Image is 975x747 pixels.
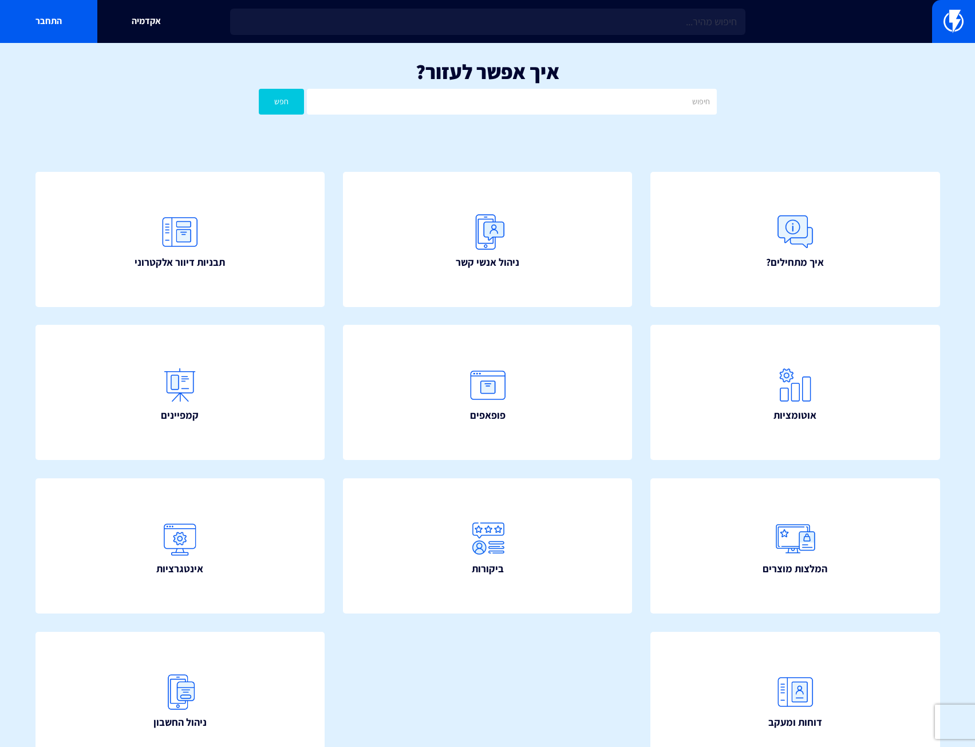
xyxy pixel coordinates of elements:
span: ניהול החשבון [153,715,207,730]
span: איך מתחילים? [766,255,824,270]
a: אוטומציות [650,325,940,460]
span: תבניות דיוור אלקטרוני [135,255,225,270]
span: אינטגרציות [156,561,203,576]
h1: איך אפשר לעזור? [17,60,958,83]
button: חפש [259,89,305,115]
a: ביקורות [343,478,633,614]
span: קמפיינים [161,408,199,423]
span: ניהול אנשי קשר [456,255,519,270]
span: פופאפים [470,408,506,423]
a: תבניות דיוור אלקטרוני [35,172,325,307]
a: קמפיינים [35,325,325,460]
a: ניהול אנשי קשר [343,172,633,307]
input: חיפוש [307,89,716,115]
a: איך מתחילים? [650,172,940,307]
input: חיפוש מהיר... [230,9,745,35]
span: דוחות ומעקב [768,715,822,730]
a: המלצות מוצרים [650,478,940,614]
a: אינטגרציות [35,478,325,614]
span: ביקורות [472,561,504,576]
span: אוטומציות [773,408,816,423]
a: פופאפים [343,325,633,460]
span: המלצות מוצרים [763,561,827,576]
